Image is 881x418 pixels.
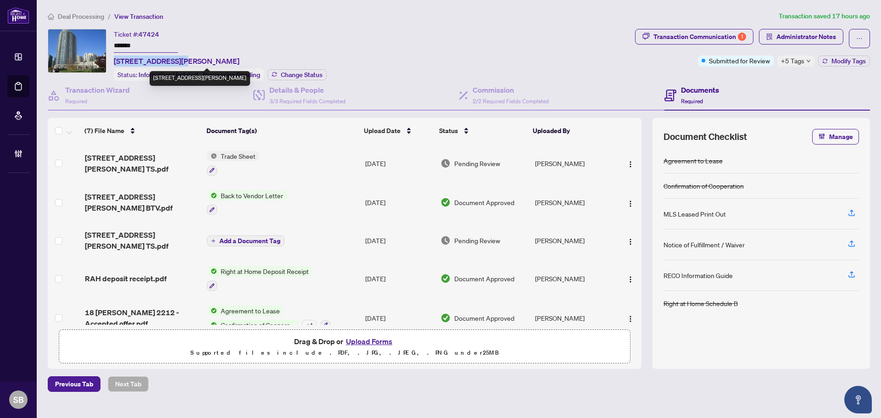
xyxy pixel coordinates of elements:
img: Document Status [440,313,451,323]
td: [DATE] [362,298,437,338]
img: Document Status [440,158,451,168]
img: logo [7,7,29,24]
span: Administrator Notes [776,29,836,44]
h4: Details & People [269,84,346,95]
span: Back to Vendor Letter [217,190,287,201]
td: [DATE] [362,259,437,298]
div: Right at Home Schedule B [664,298,738,308]
span: Previous Tab [55,377,93,391]
span: Pending Review [454,158,500,168]
div: 1 [738,33,746,41]
span: SB [13,393,24,406]
span: down [806,59,811,63]
h4: Transaction Wizard [65,84,130,95]
span: Required [681,98,703,105]
button: Logo [623,233,638,248]
span: 3/3 Required Fields Completed [269,98,346,105]
button: Logo [623,156,638,171]
button: Status IconBack to Vendor Letter [207,190,287,215]
td: [DATE] [362,183,437,223]
span: Deal Processing [58,12,104,21]
th: (7) File Name [81,118,202,144]
button: Previous Tab [48,376,100,392]
button: Logo [623,271,638,286]
img: Status Icon [207,190,217,201]
button: Status IconRight at Home Deposit Receipt [207,266,312,291]
div: MLS Leased Print Out [664,209,726,219]
span: home [48,13,54,20]
button: Upload Forms [343,335,395,347]
img: Logo [627,238,634,245]
h4: Commission [473,84,549,95]
span: (7) File Name [84,126,124,136]
button: Manage [812,129,859,145]
div: Agreement to Lease [664,156,723,166]
span: Status [439,126,458,136]
span: RAH deposit receipt.pdf [85,273,167,284]
p: Supported files include .PDF, .JPG, .JPEG, .PNG under 25 MB [65,347,625,358]
th: Status [435,118,530,144]
img: Logo [627,161,634,168]
img: Status Icon [207,320,217,330]
td: [PERSON_NAME] [531,259,615,298]
td: [DATE] [362,144,437,183]
span: [STREET_ADDRESS][PERSON_NAME] BTV.pdf [85,191,200,213]
img: Document Status [440,197,451,207]
div: Transaction Communication [653,29,746,44]
span: Right at Home Deposit Receipt [217,266,312,276]
button: Administrator Notes [759,29,843,45]
div: RECO Information Guide [664,270,733,280]
td: [PERSON_NAME] [531,222,615,259]
button: Status IconAgreement to LeaseStatus IconConfirmation of Cooperation+1 [207,306,330,330]
button: Transaction Communication1 [635,29,753,45]
button: Modify Tags [818,56,870,67]
article: Transaction saved 17 hours ago [779,11,870,22]
button: Open asap [844,386,872,413]
th: Uploaded By [529,118,612,144]
span: Document Approved [454,197,514,207]
span: View Transaction [114,12,163,21]
button: Add a Document Tag [207,234,284,246]
td: [DATE] [362,222,437,259]
div: + 1 [302,320,317,330]
span: Pending Review [454,235,500,245]
span: [STREET_ADDRESS][PERSON_NAME] [114,56,240,67]
span: Document Approved [454,313,514,323]
span: plus [211,239,216,243]
img: Status Icon [207,266,217,276]
img: Status Icon [207,151,217,161]
td: [PERSON_NAME] [531,144,615,183]
span: Agreement to Lease [217,306,284,316]
img: Document Status [440,273,451,284]
span: Required [65,98,87,105]
button: Logo [623,311,638,325]
span: Submitted for Review [709,56,770,66]
img: Logo [627,200,634,207]
td: [PERSON_NAME] [531,298,615,338]
th: Document Tag(s) [203,118,360,144]
span: Confirmation of Cooperation [217,320,298,330]
span: 18 [PERSON_NAME] 2212 - Accepted offer.pdf [85,307,200,329]
span: Add a Document Tag [219,238,280,244]
div: Confirmation of Cooperation [664,181,744,191]
img: IMG-C12251206_1.jpg [48,29,106,72]
span: Trade Sheet [217,151,259,161]
span: solution [766,33,773,40]
button: Status IconTrade Sheet [207,151,259,176]
span: Drag & Drop or [294,335,395,347]
div: [STREET_ADDRESS][PERSON_NAME] [150,71,250,86]
span: Upload Date [364,126,401,136]
h4: Documents [681,84,719,95]
span: 2/2 Required Fields Completed [473,98,549,105]
span: Modify Tags [831,58,866,64]
img: Document Status [440,235,451,245]
span: Information Updated - Processing Pending [139,71,260,79]
img: Logo [627,315,634,323]
th: Upload Date [360,118,435,144]
img: Logo [627,276,634,283]
div: Status: [114,68,264,81]
span: +5 Tags [781,56,804,66]
span: ellipsis [856,35,863,42]
span: Manage [829,129,853,144]
span: [STREET_ADDRESS][PERSON_NAME] TS.pdf [85,229,200,251]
